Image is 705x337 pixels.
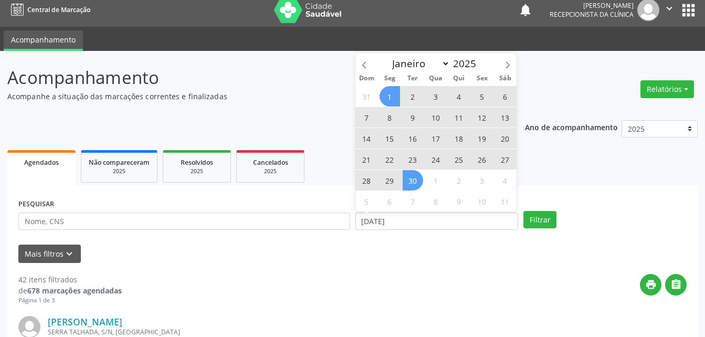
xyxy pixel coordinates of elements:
[495,128,515,149] span: Setembro 20, 2025
[495,107,515,128] span: Setembro 13, 2025
[387,56,450,71] select: Month
[640,80,694,98] button: Relatórios
[64,248,75,260] i: keyboard_arrow_down
[472,170,492,191] span: Outubro 3, 2025
[426,128,446,149] span: Setembro 17, 2025
[24,158,59,167] span: Agendados
[403,107,423,128] span: Setembro 9, 2025
[378,75,401,82] span: Seg
[7,1,90,18] a: Central de Marcação
[27,286,122,296] strong: 678 marcações agendadas
[670,279,682,290] i: 
[426,86,446,107] span: Setembro 3, 2025
[640,274,661,296] button: print
[356,86,377,107] span: Agosto 31, 2025
[550,1,634,10] div: [PERSON_NAME]
[426,170,446,191] span: Outubro 1, 2025
[380,149,400,170] span: Setembro 22, 2025
[403,149,423,170] span: Setembro 23, 2025
[355,75,378,82] span: Dom
[18,285,122,296] div: de
[380,170,400,191] span: Setembro 29, 2025
[380,86,400,107] span: Setembro 1, 2025
[7,65,491,91] p: Acompanhamento
[495,86,515,107] span: Setembro 6, 2025
[665,274,687,296] button: 
[523,211,556,229] button: Filtrar
[472,86,492,107] span: Setembro 5, 2025
[89,167,150,175] div: 2025
[645,279,657,290] i: print
[18,245,81,263] button: Mais filtroskeyboard_arrow_down
[495,191,515,212] span: Outubro 11, 2025
[27,5,90,14] span: Central de Marcação
[472,128,492,149] span: Setembro 19, 2025
[380,107,400,128] span: Setembro 8, 2025
[449,149,469,170] span: Setembro 25, 2025
[449,170,469,191] span: Outubro 2, 2025
[550,10,634,19] span: Recepcionista da clínica
[403,128,423,149] span: Setembro 16, 2025
[355,213,519,230] input: Selecione um intervalo
[403,86,423,107] span: Setembro 2, 2025
[449,128,469,149] span: Setembro 18, 2025
[525,120,618,133] p: Ano de acompanhamento
[426,107,446,128] span: Setembro 10, 2025
[356,191,377,212] span: Outubro 5, 2025
[449,191,469,212] span: Outubro 9, 2025
[171,167,223,175] div: 2025
[380,128,400,149] span: Setembro 15, 2025
[18,213,350,230] input: Nome, CNS
[424,75,447,82] span: Qua
[450,57,485,70] input: Year
[4,30,83,51] a: Acompanhamento
[679,1,698,19] button: apps
[244,167,297,175] div: 2025
[495,149,515,170] span: Setembro 27, 2025
[518,3,533,17] button: notifications
[356,149,377,170] span: Setembro 21, 2025
[18,274,122,285] div: 42 itens filtrados
[449,86,469,107] span: Setembro 4, 2025
[48,328,529,336] div: SERRA TALHADA, S/N, [GEOGRAPHIC_DATA]
[472,107,492,128] span: Setembro 12, 2025
[472,191,492,212] span: Outubro 10, 2025
[447,75,470,82] span: Qui
[89,158,150,167] span: Não compareceram
[356,128,377,149] span: Setembro 14, 2025
[664,3,675,14] i: 
[403,191,423,212] span: Outubro 7, 2025
[18,296,122,305] div: Página 1 de 3
[449,107,469,128] span: Setembro 11, 2025
[181,158,213,167] span: Resolvidos
[495,170,515,191] span: Outubro 4, 2025
[380,191,400,212] span: Outubro 6, 2025
[7,91,491,102] p: Acompanhe a situação das marcações correntes e finalizadas
[426,149,446,170] span: Setembro 24, 2025
[470,75,493,82] span: Sex
[18,196,54,213] label: PESQUISAR
[426,191,446,212] span: Outubro 8, 2025
[48,316,122,328] a: [PERSON_NAME]
[472,149,492,170] span: Setembro 26, 2025
[403,170,423,191] span: Setembro 30, 2025
[253,158,288,167] span: Cancelados
[493,75,517,82] span: Sáb
[356,107,377,128] span: Setembro 7, 2025
[356,170,377,191] span: Setembro 28, 2025
[401,75,424,82] span: Ter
